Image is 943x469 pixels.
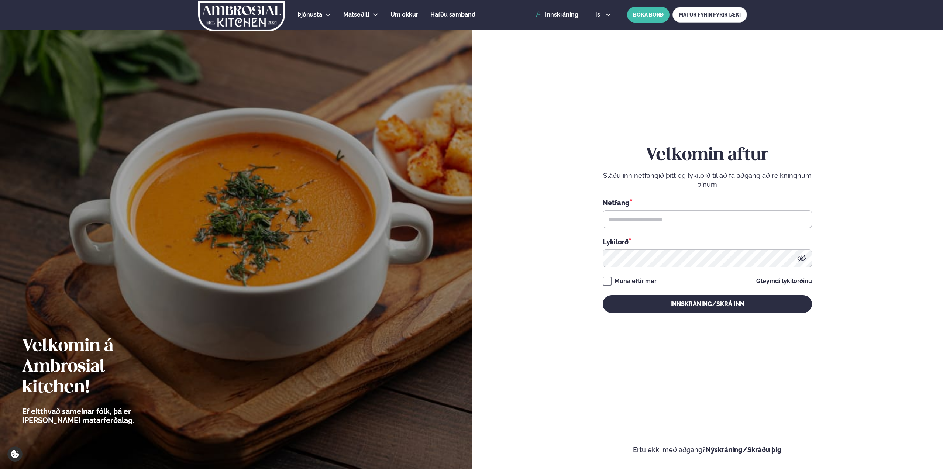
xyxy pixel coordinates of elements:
[627,7,670,23] button: BÓKA BORÐ
[297,10,322,19] a: Þjónusta
[706,446,782,454] a: Nýskráning/Skráðu þig
[22,407,175,425] p: Ef eitthvað sameinar fólk, þá er [PERSON_NAME] matarferðalag.
[603,295,812,313] button: Innskráning/Skrá inn
[595,12,602,18] span: is
[589,12,617,18] button: is
[390,11,418,18] span: Um okkur
[536,11,578,18] a: Innskráning
[197,1,286,31] img: logo
[603,171,812,189] p: Sláðu inn netfangið þitt og lykilorð til að fá aðgang að reikningnum þínum
[430,11,475,18] span: Hafðu samband
[603,145,812,166] h2: Velkomin aftur
[297,11,322,18] span: Þjónusta
[390,10,418,19] a: Um okkur
[430,10,475,19] a: Hafðu samband
[756,278,812,284] a: Gleymdi lykilorðinu
[603,198,812,207] div: Netfang
[672,7,747,23] a: MATUR FYRIR FYRIRTÆKI
[343,10,369,19] a: Matseðill
[494,445,921,454] p: Ertu ekki með aðgang?
[7,446,23,462] a: Cookie settings
[22,336,175,398] h2: Velkomin á Ambrosial kitchen!
[343,11,369,18] span: Matseðill
[603,237,812,246] div: Lykilorð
